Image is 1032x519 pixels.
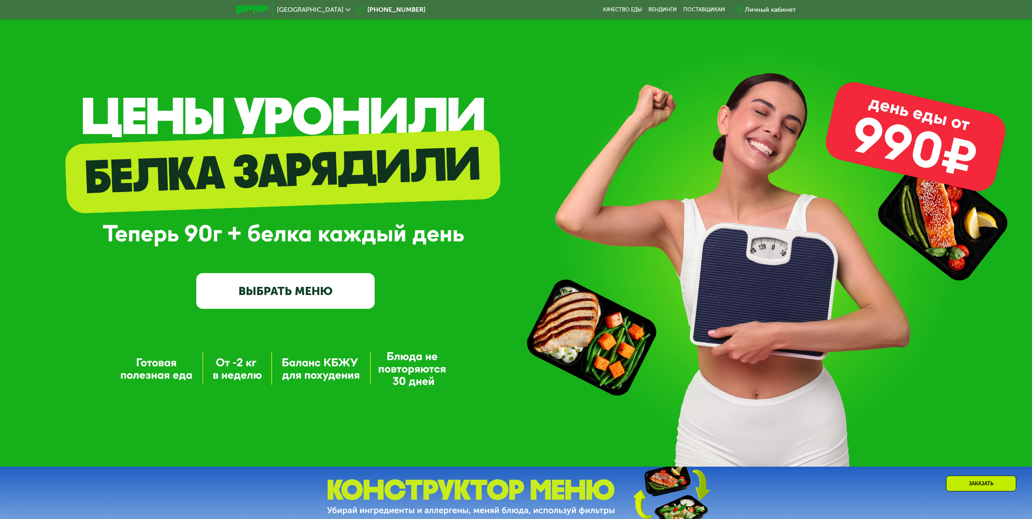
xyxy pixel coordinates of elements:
a: [PHONE_NUMBER] [354,5,425,15]
span: [GEOGRAPHIC_DATA] [277,6,343,13]
a: Вендинги [648,6,677,13]
a: Качество еды [603,6,642,13]
a: ВЫБРАТЬ МЕНЮ [196,273,375,309]
div: Личный кабинет [745,5,796,15]
div: Заказать [946,476,1016,491]
div: поставщикам [683,6,725,13]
